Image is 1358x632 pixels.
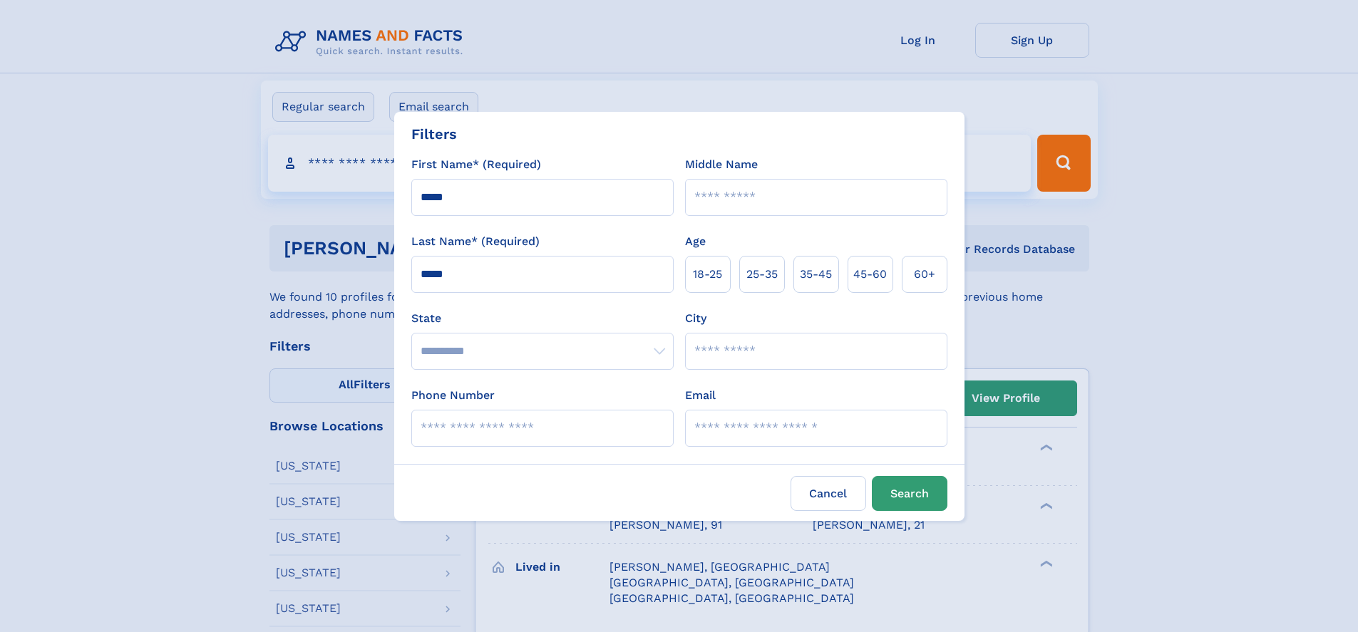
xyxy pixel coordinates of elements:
label: Middle Name [685,156,758,173]
label: Age [685,233,706,250]
label: Phone Number [411,387,495,404]
div: Filters [411,123,457,145]
span: 35‑45 [800,266,832,283]
span: 45‑60 [853,266,887,283]
label: Last Name* (Required) [411,233,540,250]
span: 25‑35 [746,266,778,283]
span: 60+ [914,266,935,283]
label: First Name* (Required) [411,156,541,173]
label: Cancel [791,476,866,511]
label: Email [685,387,716,404]
button: Search [872,476,947,511]
label: City [685,310,706,327]
span: 18‑25 [693,266,722,283]
label: State [411,310,674,327]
